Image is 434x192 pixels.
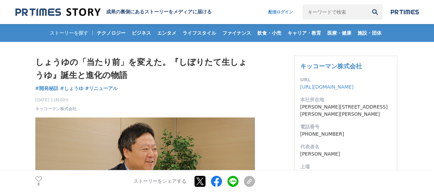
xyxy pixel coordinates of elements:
a: 配信ログイン [261,4,300,20]
a: 医療・健康 [325,24,354,42]
input: キーワードで検索 [303,4,367,20]
a: キッコーマン株式会社 [35,106,77,112]
a: 成果の裏側にあるストーリーをメディアに届ける 成果の裏側にあるストーリーをメディアに届ける [15,8,212,17]
h2: 成果の裏側にあるストーリーをメディアに届ける [106,9,212,15]
span: 医療・健康 [325,30,354,36]
dt: 代表者名 [300,143,391,150]
p: 8 [35,183,42,186]
span: テクノロジー [94,30,128,36]
span: [DATE] 11時00分 [35,97,77,103]
button: 検索 [367,4,383,20]
dd: [PERSON_NAME][STREET_ADDRESS][PERSON_NAME][PERSON_NAME] [300,103,391,118]
dt: 電話番号 [300,123,391,131]
span: ファイナンス [220,30,254,36]
span: ライフスタイル [180,30,219,36]
a: 施設・団体 [355,24,384,42]
a: ライフスタイル [180,24,219,42]
a: #開発秘話 [35,85,59,92]
img: prtimes [391,9,419,15]
a: 飲食・小売 [255,24,284,42]
dt: URL [300,76,391,83]
span: エンタメ [154,30,179,36]
span: 飲食・小売 [255,30,284,36]
a: テクノロジー [94,24,128,42]
dd: [PERSON_NAME] [300,150,391,158]
img: 成果の裏側にあるストーリーをメディアに届ける [15,8,101,17]
h1: しょうゆの「当たり前」を変えた。『しぼりたて生しょうゆ』誕生と進化の物語 [35,56,255,82]
dt: 本社所在地 [300,96,391,103]
span: #リニューアル [85,85,118,91]
dd: [PHONE_NUMBER] [300,131,391,138]
span: #しょうゆ [60,85,83,91]
a: #しょうゆ [60,85,83,92]
p: ストーリーをシェアする [133,178,186,184]
span: ビジネス [129,30,154,36]
dt: 上場 [300,163,391,170]
a: キャリア・教育 [285,24,324,42]
a: #リニューアル [85,85,118,92]
a: [URL][DOMAIN_NAME] [300,84,354,90]
span: キャリア・教育 [285,30,324,36]
a: ファイナンス [220,24,254,42]
a: ビジネス [129,24,154,42]
span: #開発秘話 [35,85,59,91]
span: 施設・団体 [355,30,384,36]
a: キッコーマン株式会社 [300,63,362,70]
a: エンタメ [154,24,179,42]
